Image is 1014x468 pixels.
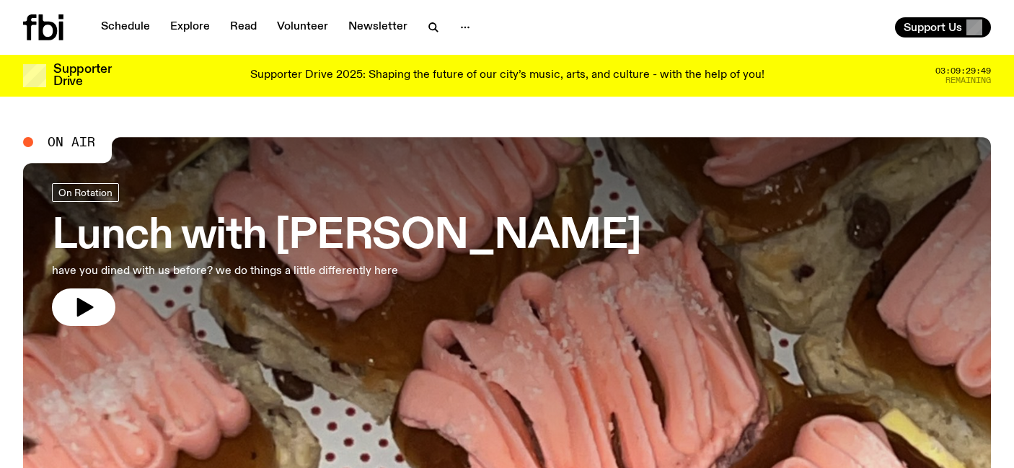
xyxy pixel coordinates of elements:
[268,17,337,37] a: Volunteer
[162,17,219,37] a: Explore
[48,136,95,149] span: On Air
[904,21,962,34] span: Support Us
[52,262,421,280] p: have you dined with us before? we do things a little differently here
[221,17,265,37] a: Read
[935,67,991,75] span: 03:09:29:49
[52,216,641,257] h3: Lunch with [PERSON_NAME]
[58,187,113,198] span: On Rotation
[250,69,764,82] p: Supporter Drive 2025: Shaping the future of our city’s music, arts, and culture - with the help o...
[53,63,111,88] h3: Supporter Drive
[340,17,416,37] a: Newsletter
[92,17,159,37] a: Schedule
[52,183,641,326] a: Lunch with [PERSON_NAME]have you dined with us before? we do things a little differently here
[895,17,991,37] button: Support Us
[945,76,991,84] span: Remaining
[52,183,119,202] a: On Rotation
